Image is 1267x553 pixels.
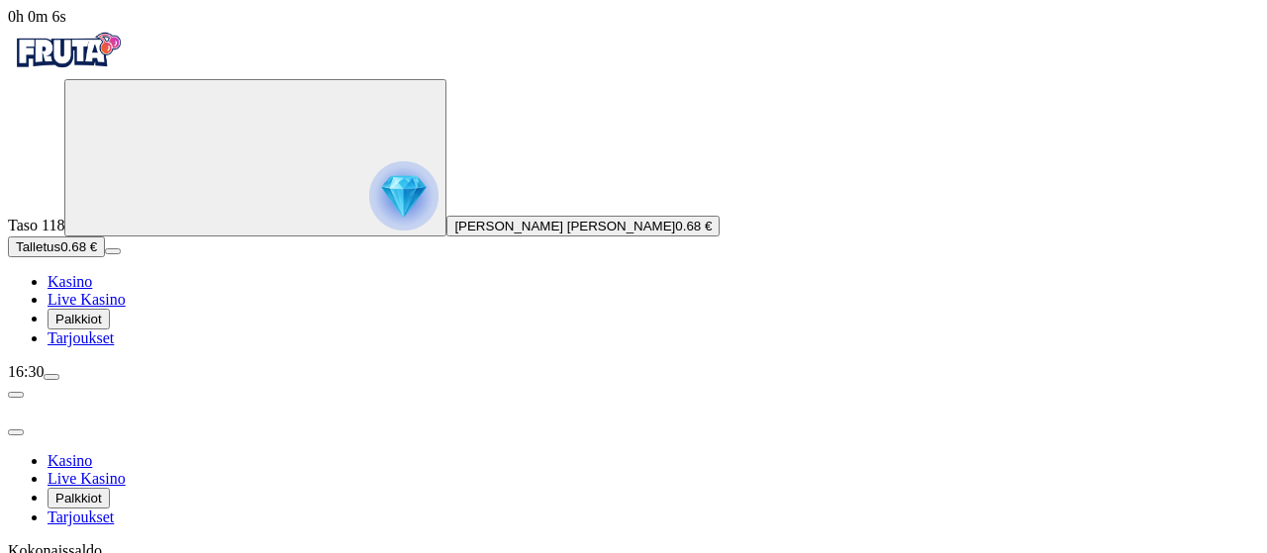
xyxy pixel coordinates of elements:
[454,219,675,233] span: [PERSON_NAME] [PERSON_NAME]
[8,26,1259,347] nav: Primary
[8,236,105,257] button: Talletusplus icon0.68 €
[8,452,1259,526] nav: Main menu
[55,312,102,326] span: Palkkiot
[60,239,97,254] span: 0.68 €
[55,491,102,506] span: Palkkiot
[8,392,24,398] button: chevron-left icon
[44,374,59,380] button: menu
[48,470,126,487] a: Live Kasino
[48,488,110,508] button: Palkkiot
[48,273,92,290] a: Kasino
[446,216,720,236] button: [PERSON_NAME] [PERSON_NAME]0.68 €
[8,429,24,435] button: close
[8,8,66,25] span: user session time
[105,248,121,254] button: menu
[48,508,114,525] a: Tarjoukset
[369,161,439,230] img: reward progress
[8,61,127,78] a: Fruta
[64,79,446,236] button: reward progress
[8,26,127,75] img: Fruta
[675,219,712,233] span: 0.68 €
[8,217,64,233] span: Taso 118
[16,239,60,254] span: Talletus
[48,452,92,469] a: Kasino
[48,309,110,329] button: Palkkiot
[48,291,126,308] a: Live Kasino
[8,363,44,380] span: 16:30
[8,273,1259,347] nav: Main menu
[48,329,114,346] a: Tarjoukset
